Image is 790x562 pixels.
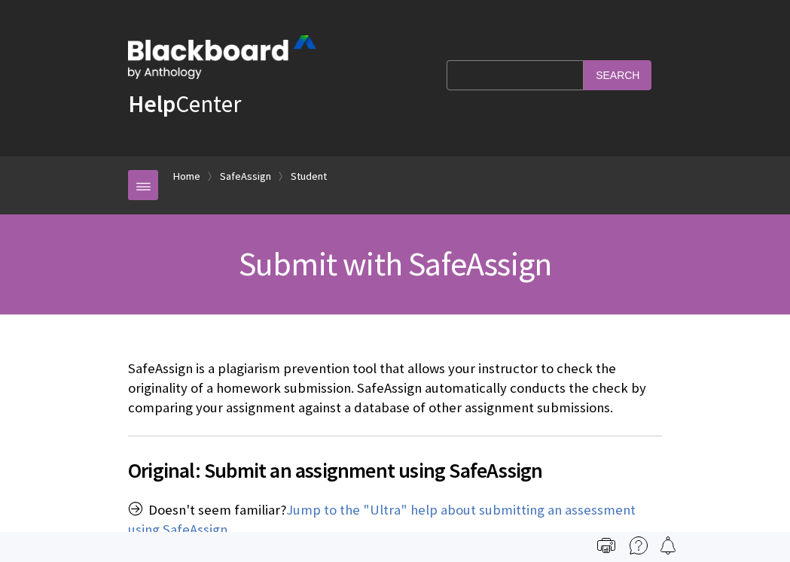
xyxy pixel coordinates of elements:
a: Student [291,167,327,186]
span: Original: Submit an assignment using SafeAssign [128,454,662,486]
p: Doesn't seem familiar? . [128,500,662,539]
img: Blackboard by Anthology [128,35,316,79]
img: Print [597,536,615,554]
a: SafeAssign [220,167,271,186]
input: Search [584,60,651,90]
strong: Help [128,89,175,119]
a: Home [173,167,200,186]
img: Follow this page [659,536,677,554]
p: SafeAssign is a plagiarism prevention tool that allows your instructor to check the originality o... [128,359,662,418]
a: HelpCenter [128,89,241,119]
img: More help [630,536,648,554]
a: Jump to the "Ultra" help about submitting an assessment using SafeAssign [128,501,636,539]
span: Submit with SafeAssign [239,243,551,284]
